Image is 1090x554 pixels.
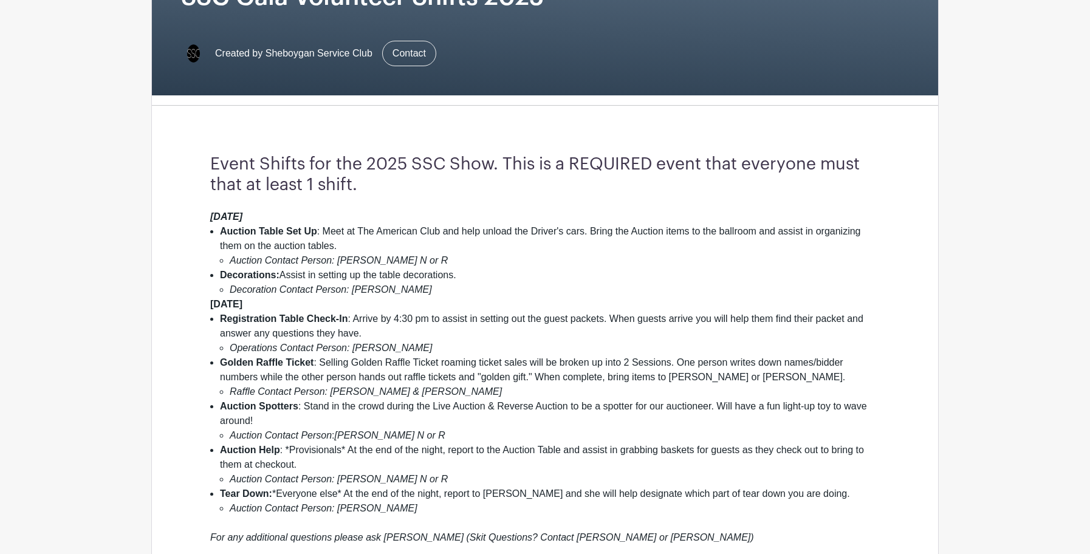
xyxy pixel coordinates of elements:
[230,430,332,440] em: Auction Contact Person
[220,401,298,411] strong: Auction Spotters
[220,443,880,487] li: : *Provisionals* At the end of the night, report to the Auction Table and assist in grabbing bask...
[220,488,272,499] strong: Tear Down:
[210,299,242,309] strong: [DATE]
[230,255,448,265] em: Auction Contact Person: [PERSON_NAME] N or R
[220,313,348,324] strong: Registration Table Check-In
[230,503,417,513] em: Auction Contact Person: [PERSON_NAME]
[382,41,436,66] a: Contact
[230,428,880,443] li: :
[230,386,502,397] em: Raffle Contact Person: [PERSON_NAME] & [PERSON_NAME]
[181,41,205,66] img: SSC%20Circle%20Logo%20(1).png
[230,284,432,295] em: Decoration Contact Person: [PERSON_NAME]
[220,268,880,297] li: Assist in setting up the table decorations.
[210,211,242,222] em: [DATE]
[220,445,280,455] strong: Auction Help
[230,343,432,353] em: Operations Contact Person: [PERSON_NAME]
[210,532,754,542] em: For any additional questions please ask [PERSON_NAME] (Skit Questions? Contact [PERSON_NAME] or [...
[220,226,317,236] strong: Auction Table Set Up
[230,474,448,484] em: Auction Contact Person: [PERSON_NAME] N or R
[210,154,880,195] h3: Event Shifts for the 2025 SSC Show. This is a REQUIRED event that everyone must that at least 1 s...
[215,46,372,61] span: Created by Sheboygan Service Club
[335,430,445,440] em: [PERSON_NAME] N or R
[220,399,880,443] li: : Stand in the crowd during the Live Auction & Reverse Auction to be a spotter for our auctioneer...
[220,312,880,355] li: : Arrive by 4:30 pm to assist in setting out the guest packets. When guests arrive you will help ...
[220,270,279,280] strong: Decorations:
[220,355,880,399] li: : Selling Golden Raffle Ticket roaming ticket sales will be broken up into 2 Sessions. One person...
[220,224,880,268] li: : Meet at The American Club and help unload the Driver's cars. Bring the Auction items to the bal...
[220,487,880,516] li: *Everyone else* At the end of the night, report to [PERSON_NAME] and she will help designate whic...
[220,357,314,368] strong: Golden Raffle Ticket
